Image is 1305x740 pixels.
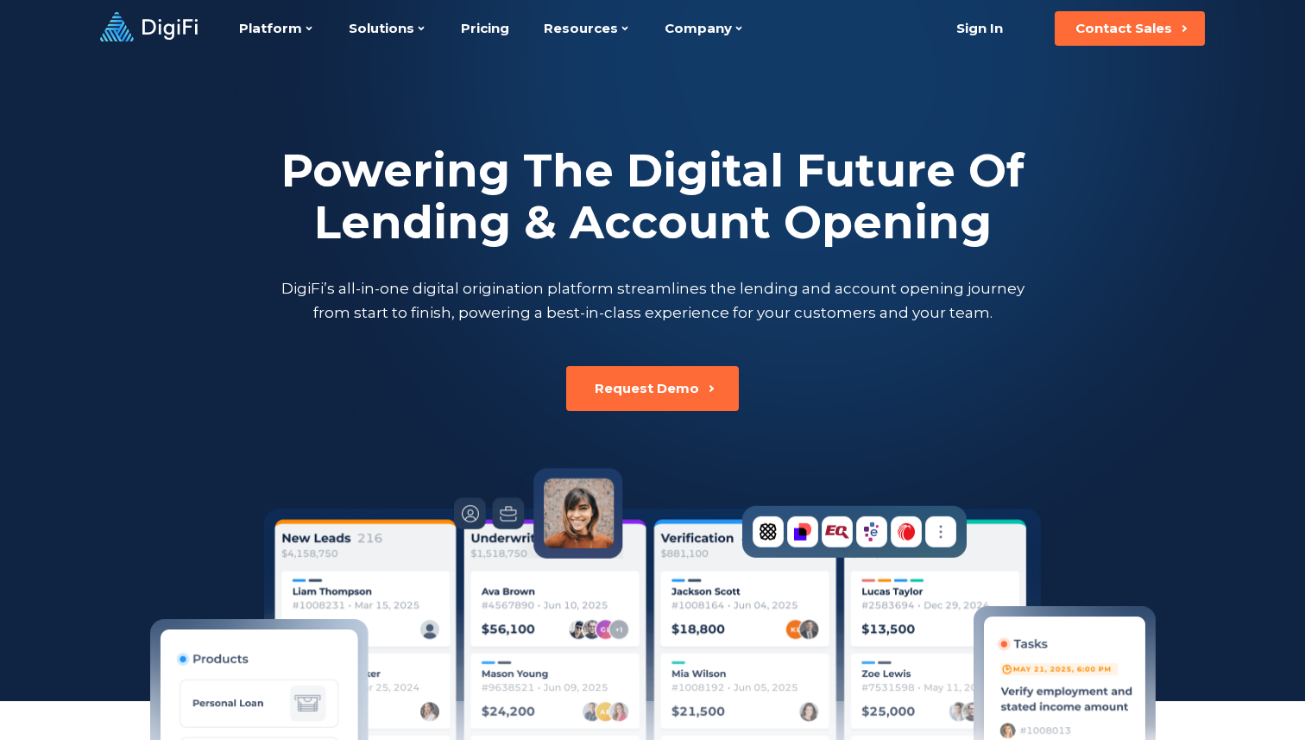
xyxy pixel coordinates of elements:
a: Sign In [935,11,1024,46]
button: Contact Sales [1055,11,1205,46]
p: DigiFi’s all-in-one digital origination platform streamlines the lending and account opening jour... [277,276,1028,325]
div: Request Demo [595,380,699,397]
h2: Powering The Digital Future Of Lending & Account Opening [277,145,1028,249]
button: Request Demo [566,366,739,411]
div: Contact Sales [1075,20,1172,37]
